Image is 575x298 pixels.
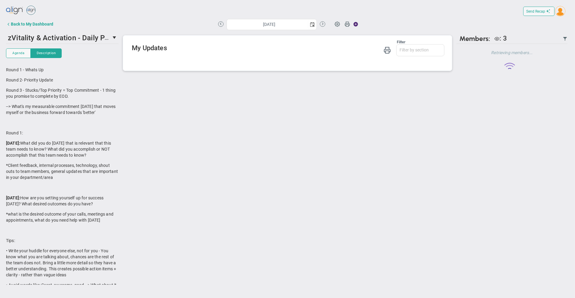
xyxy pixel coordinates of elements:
p: Round 1 - Whats Up [6,67,119,73]
div: The following people are Viewers: Ben Quirk, Kyle Quirk, Keara Dove [492,35,507,43]
span: : [499,35,501,42]
strong: [DATE]: [6,141,20,146]
p: Round 2- Priority Update [6,77,119,83]
span: Print My Huddle Updates [384,46,391,54]
span: Print Huddle [345,21,350,29]
strong: [DATE]: [6,195,20,200]
p: --> What's my measurable commitment [DATE] that moves myself or the business forward towards 'bet... [6,103,119,115]
span: select [308,19,317,30]
p: *Client feedback, internal processes, technology, shout outs to team members, general updates tha... [6,162,119,180]
span: zVitality & Activation - Daily Positive Pack [8,33,145,42]
img: align-logo.svg [6,5,23,17]
p: How are you setting yourself up for success [DATE]? What desired outcomes do you have? [6,195,119,207]
span: Filter Updated Members [563,36,567,41]
div: Filter [132,40,405,44]
span: Agenda [12,51,24,56]
span: select [111,32,119,43]
p: *what is the desired outcome of your calls, meetings and appointments, what do you need help with... [6,211,119,223]
p: Round 1: [6,130,119,136]
span: Huddle Settings [332,18,343,29]
p: Round 3 - Stucks/Top Priority = Top Commitment - 1 thing you promise to complete by EOD. [6,87,119,99]
p: • Write your huddle for everyone else, not for you - You know what you are talking about, chances... [6,248,119,278]
button: Agenda [6,48,31,58]
p: Tips: [6,238,119,244]
span: Description [37,51,56,56]
input: Filter by section [397,45,444,55]
span: 3 [503,35,507,42]
button: Description [31,48,62,58]
button: Back to My Dashboard [6,18,53,30]
span: Action Button [351,20,358,28]
button: Send Recap [523,7,555,16]
h4: Retrieving members... [456,50,567,55]
p: What did you do [DATE] that is relevant that this team needs to know? What did you accomplish or ... [6,140,119,158]
h2: My Updates [132,44,444,53]
span: Send Recap [526,9,545,14]
img: 201355.Person.photo [555,6,565,16]
div: Back to My Dashboard [11,22,53,26]
span: Members: [459,35,490,43]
